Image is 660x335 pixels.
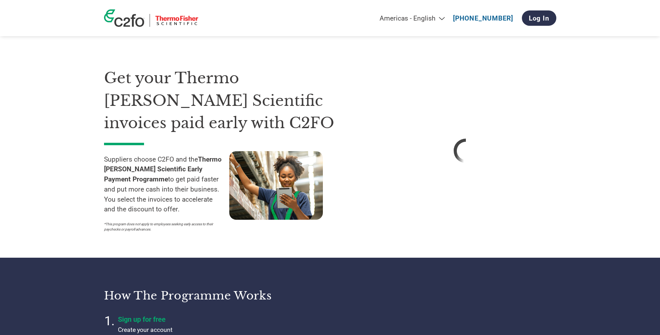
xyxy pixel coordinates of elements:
p: *This program does not apply to employees seeking early access to their paychecks or payroll adva... [104,221,222,232]
p: Suppliers choose C2FO and the to get paid faster and put more cash into their business. You selec... [104,155,229,215]
p: Create your account [118,325,292,334]
a: Log In [522,10,556,26]
strong: Thermo [PERSON_NAME] Scientific Early Payment Programme [104,155,222,184]
a: [PHONE_NUMBER] [453,14,513,22]
img: Thermo Fisher Scientific [155,14,199,27]
h3: How the programme works [104,289,321,303]
h1: Get your Thermo [PERSON_NAME] Scientific invoices paid early with C2FO [104,67,355,134]
h4: Sign up for free [118,315,292,324]
img: c2fo logo [104,9,144,27]
img: supply chain worker [229,151,323,220]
